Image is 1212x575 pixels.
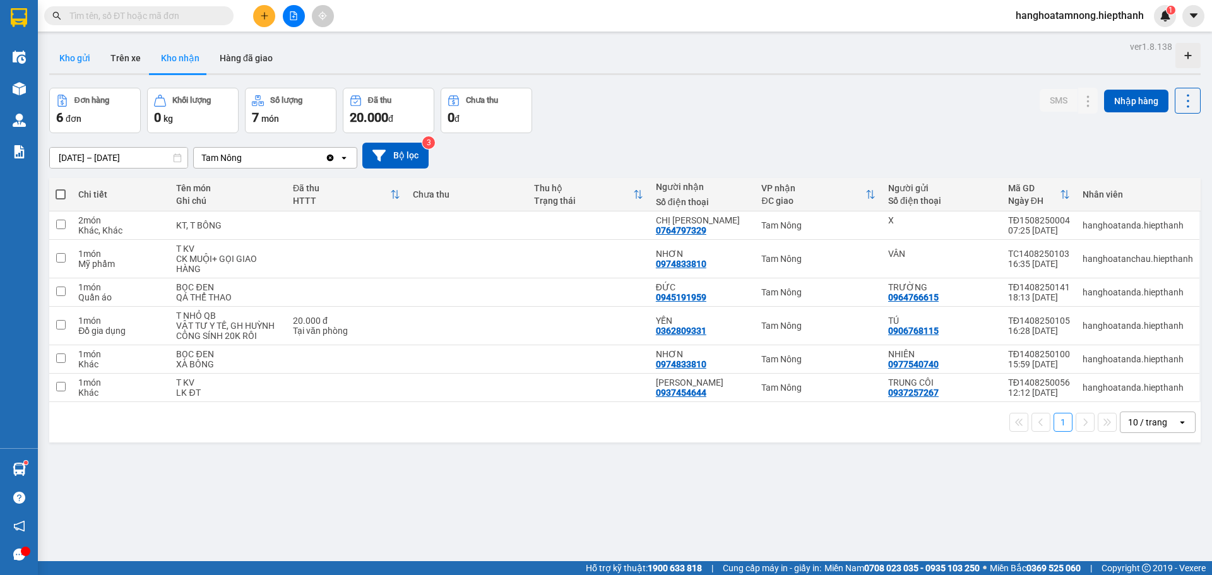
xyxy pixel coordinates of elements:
div: BỌC ĐEN [176,349,280,359]
div: Khác [78,359,163,369]
div: Khối lượng [172,96,211,105]
img: warehouse-icon [13,114,26,127]
div: Đã thu [368,96,391,105]
img: logo-vxr [11,8,27,27]
input: Selected Tam Nông. [243,151,244,164]
div: LK ĐT [176,388,280,398]
div: T KV [176,244,280,254]
div: TÚ [888,316,995,326]
th: Toggle SortBy [528,178,650,211]
div: hanghoatanda.hiepthanh [1083,382,1193,393]
div: Số điện thoại [888,196,995,206]
span: 1 [1168,6,1173,15]
span: đơn [66,114,81,124]
div: 0764797329 [656,225,706,235]
button: Khối lượng0kg [147,88,239,133]
div: HTTT [293,196,390,206]
span: caret-down [1188,10,1199,21]
div: 1 món [78,316,163,326]
th: Toggle SortBy [287,178,407,211]
button: Hàng đã giao [210,43,283,73]
div: VP nhận [761,183,865,193]
div: Số lượng [270,96,302,105]
div: TĐ1408250100 [1008,349,1070,359]
div: Tam Nông [761,220,876,230]
span: hanghoatamnong.hiepthanh [1006,8,1154,23]
div: Khác, Khác [78,225,163,235]
sup: 3 [422,136,435,149]
img: icon-new-feature [1160,10,1171,21]
img: warehouse-icon [13,50,26,64]
button: caret-down [1182,5,1204,27]
button: Nhập hàng [1104,90,1168,112]
div: Chưa thu [466,96,498,105]
div: Ghi chú [176,196,280,206]
svg: open [339,153,349,163]
div: 1 món [78,249,163,259]
div: Đã thu [293,183,390,193]
div: 1 món [78,282,163,292]
div: Đồ gia dụng [78,326,163,336]
div: TĐ1508250004 [1008,215,1070,225]
div: Nhân viên [1083,189,1193,199]
th: Toggle SortBy [1002,178,1076,211]
span: món [261,114,279,124]
strong: 0369 525 060 [1026,563,1081,573]
span: 0 [448,110,454,125]
div: 20.000 đ [293,316,400,326]
span: notification [13,520,25,532]
strong: 1900 633 818 [648,563,702,573]
div: BỌC ĐEN [176,282,280,292]
div: 0945191959 [656,292,706,302]
div: T NHỎ QB [176,311,280,321]
div: Khác [78,388,163,398]
div: 0977540740 [888,359,939,369]
span: đ [454,114,460,124]
div: VẬT TƯ Y TẾ, GH HUỲNH CÔNG SÍNH 20K RỒI [176,321,280,341]
div: CHỊ HÂN [656,215,749,225]
div: 10 / trang [1128,416,1167,429]
button: Chưa thu0đ [441,88,532,133]
span: search [52,11,61,20]
div: Đơn hàng [74,96,109,105]
div: 2 món [78,215,163,225]
sup: 1 [24,461,28,465]
button: Đã thu20.000đ [343,88,434,133]
div: TRUNG CÔI [888,377,995,388]
div: hanghoatanda.hiepthanh [1083,220,1193,230]
div: Người nhận [656,182,749,192]
sup: 1 [1167,6,1175,15]
div: 18:13 [DATE] [1008,292,1070,302]
div: Chi tiết [78,189,163,199]
div: NHIÊN [888,349,995,359]
div: TĐ1408250056 [1008,377,1070,388]
div: 0906768115 [888,326,939,336]
button: Bộ lọc [362,143,429,169]
div: Tam Nông [761,287,876,297]
div: 1 món [78,349,163,359]
div: 16:28 [DATE] [1008,326,1070,336]
div: Tạo kho hàng mới [1175,43,1201,68]
div: Tam Nông [761,354,876,364]
div: Tam Nông [761,382,876,393]
button: Trên xe [100,43,151,73]
button: plus [253,5,275,27]
div: YẾN [656,316,749,326]
div: NHƠN [656,349,749,359]
div: Số điện thoại [656,197,749,207]
strong: 0708 023 035 - 0935 103 250 [864,563,980,573]
button: 1 [1054,413,1072,432]
div: ver 1.8.138 [1130,40,1172,54]
button: SMS [1040,89,1078,112]
img: warehouse-icon [13,463,26,476]
div: ĐỨC [656,282,749,292]
button: Kho gửi [49,43,100,73]
div: CK MUỘI+ GỌI GIAO HÀNG [176,254,280,274]
span: Miền Nam [824,561,980,575]
span: Hỗ trợ kỹ thuật: [586,561,702,575]
div: QÁ THỂ THAO [176,292,280,302]
div: T KV [176,377,280,388]
div: 16:35 [DATE] [1008,259,1070,269]
div: 0937454644 [656,388,706,398]
input: Tìm tên, số ĐT hoặc mã đơn [69,9,218,23]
